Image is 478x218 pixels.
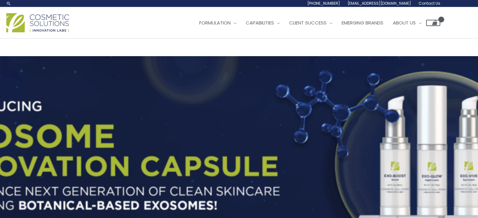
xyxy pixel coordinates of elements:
a: View Shopping Cart, empty [426,20,440,26]
nav: Site Navigation [190,13,440,32]
a: Emerging Brands [337,13,388,32]
span: [EMAIL_ADDRESS][DOMAIN_NAME] [348,1,411,6]
a: About Us [388,13,426,32]
span: Client Success [289,19,327,26]
a: Search icon link [6,1,11,6]
span: [PHONE_NUMBER] [307,1,340,6]
a: Formulation [195,13,241,32]
span: Formulation [199,19,231,26]
span: Capabilities [246,19,274,26]
span: Emerging Brands [342,19,383,26]
span: About Us [393,19,416,26]
img: Cosmetic Solutions Logo [6,13,69,32]
span: Contact Us [419,1,440,6]
a: Client Success [284,13,337,32]
a: Capabilities [241,13,284,32]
